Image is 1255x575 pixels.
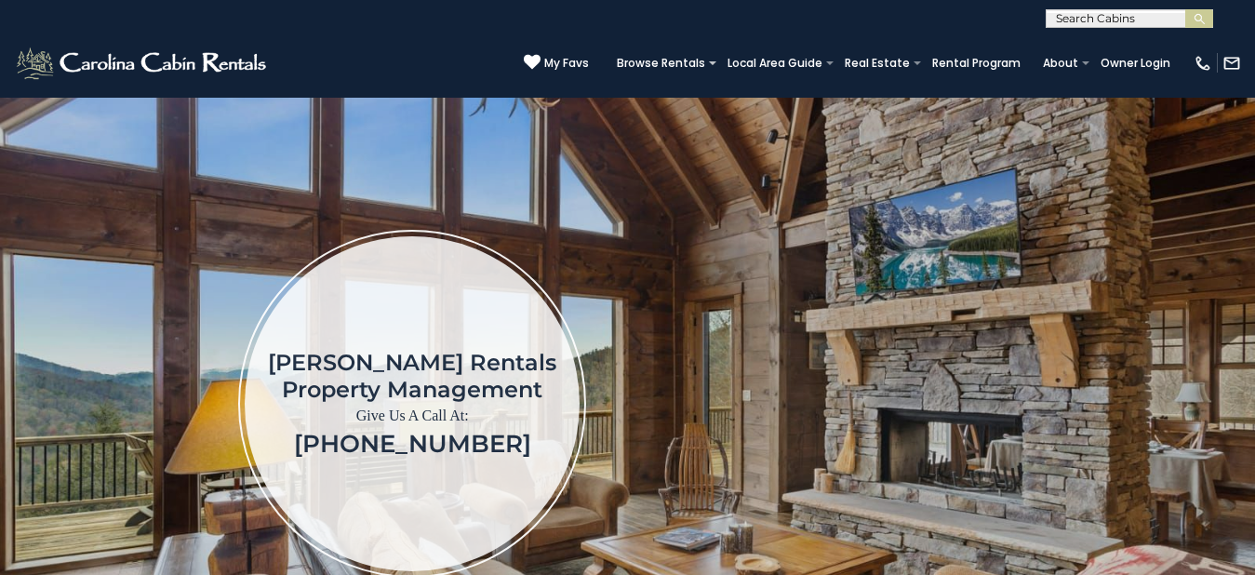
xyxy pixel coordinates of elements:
[923,50,1030,76] a: Rental Program
[607,50,714,76] a: Browse Rentals
[1222,54,1241,73] img: mail-regular-white.png
[718,50,832,76] a: Local Area Guide
[14,45,272,82] img: White-1-2.png
[524,54,589,73] a: My Favs
[1194,54,1212,73] img: phone-regular-white.png
[268,403,556,429] p: Give Us A Call At:
[1091,50,1180,76] a: Owner Login
[1034,50,1088,76] a: About
[835,50,919,76] a: Real Estate
[268,349,556,403] h1: [PERSON_NAME] Rentals Property Management
[294,429,531,459] a: [PHONE_NUMBER]
[544,55,589,72] span: My Favs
